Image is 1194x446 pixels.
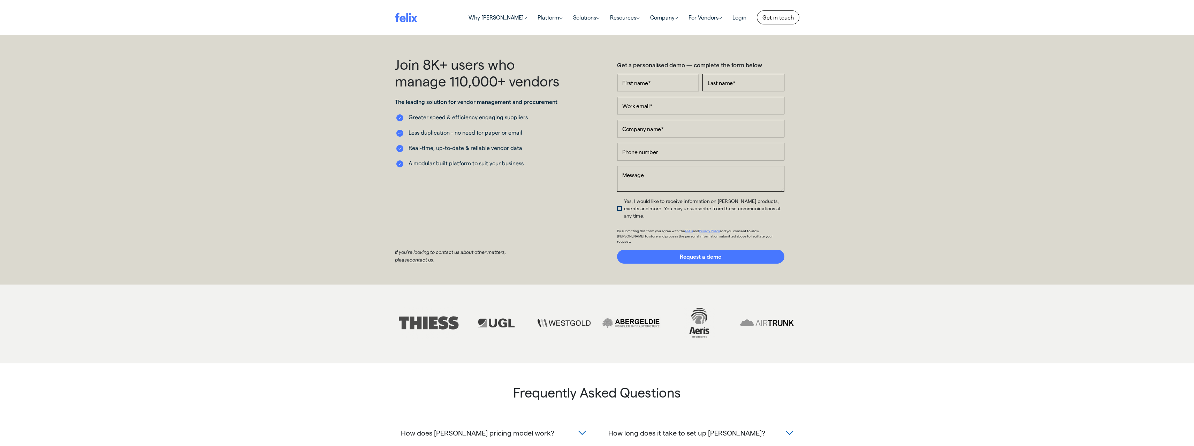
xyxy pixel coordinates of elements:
[395,128,562,137] li: Less duplication - no need for paper or email
[395,13,417,22] img: felix logo
[617,229,685,233] span: By submitting this form you agree with the
[617,229,773,243] span: and you consent to allow [PERSON_NAME] to store and process the personal information submitted ab...
[395,384,799,406] h3: Frequently Asked Questions
[463,10,532,24] a: Why [PERSON_NAME]
[395,248,534,264] p: If you're looking to contact us about other matters, please .
[395,423,592,443] button: How does [PERSON_NAME] pricing model work?
[757,10,799,24] a: Get in touch
[727,10,752,24] a: Login
[624,198,781,219] span: Yes, I would like to receive information on [PERSON_NAME] products, events and more. You may unsu...
[568,10,605,24] a: Solutions
[699,229,720,233] a: Privacy Policy
[395,56,562,89] h1: Join 8K+ users who manage 110,000+ vendors
[602,423,799,443] button: How long does it take to set up [PERSON_NAME]?
[464,307,528,339] img: ugl grey scale
[608,427,765,438] span: How long does it take to set up [PERSON_NAME]?
[683,10,727,24] a: For Vendors
[532,307,596,339] img: westgold grey scale
[401,427,554,438] span: How does [PERSON_NAME] pricing model work?
[395,98,557,105] strong: The leading solution for vendor management and procurement
[685,229,693,233] a: T&Cs
[693,229,699,233] span: and
[410,257,433,263] a: contact us
[667,307,731,339] img: aeris-logo
[395,159,562,167] li: A modular built platform to suit your business
[735,307,799,339] img: Airtrunk
[395,113,562,121] li: Greater speed & efficiency engaging suppliers
[600,307,664,339] img: Abergeldie B&W
[645,10,683,24] a: Company
[617,61,762,68] strong: Get a personalised demo — complete the form below
[532,10,568,24] a: Platform
[397,307,461,339] img: thiess
[605,10,645,24] a: Resources
[617,250,784,264] input: Request a demo
[395,144,562,152] li: Real-time, up-to-date & reliable vendor data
